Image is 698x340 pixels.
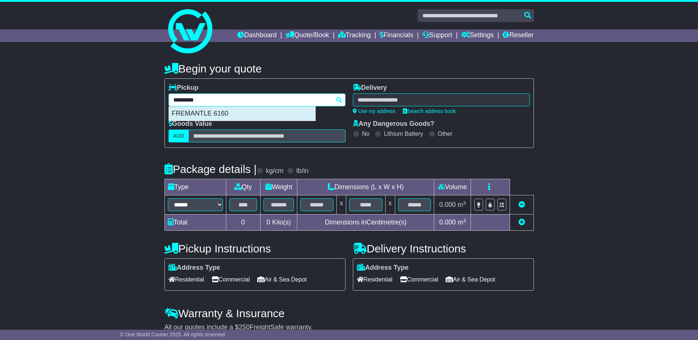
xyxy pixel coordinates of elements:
label: Any Dangerous Goods? [353,120,435,128]
td: x [337,195,346,215]
label: Pickup [169,84,199,92]
h4: Warranty & Insurance [164,307,534,319]
div: FREMANTLE 6160 [169,107,315,121]
td: 0 [226,215,260,231]
td: Type [164,179,226,195]
span: m [458,201,466,208]
a: Tracking [338,29,371,42]
span: © One World Courier 2025. All rights reserved. [120,332,226,337]
label: Goods Value [169,120,212,128]
td: Weight [260,179,297,195]
a: Dashboard [237,29,277,42]
a: Search address book [403,108,456,114]
a: Use my address [353,108,396,114]
h4: Pickup Instructions [164,242,346,255]
td: Volume [434,179,471,195]
span: 0.000 [439,201,456,208]
label: Address Type [357,264,409,272]
span: Commercial [212,274,250,285]
a: Financials [380,29,413,42]
td: Dimensions (L x W x H) [297,179,434,195]
span: Residential [357,274,393,285]
span: 0 [266,219,270,226]
span: m [458,219,466,226]
td: x [385,195,395,215]
label: AUD [169,130,189,142]
label: Other [438,130,453,137]
div: All our quotes include a $ FreightSafe warranty. [164,323,534,332]
span: 0.000 [439,219,456,226]
a: Settings [461,29,494,42]
h4: Package details | [164,163,257,175]
sup: 3 [463,218,466,223]
label: No [362,130,369,137]
td: Total [164,215,226,231]
h4: Begin your quote [164,63,534,75]
label: kg/cm [266,167,283,175]
a: Remove this item [518,201,525,208]
label: lb/in [296,167,308,175]
span: Air & Sea Depot [257,274,307,285]
label: Address Type [169,264,220,272]
a: Add new item [518,219,525,226]
sup: 3 [463,200,466,206]
a: Reseller [503,29,534,42]
label: Delivery [353,84,387,92]
span: Air & Sea Depot [446,274,495,285]
typeahead: Please provide city [169,93,346,106]
label: Lithium Battery [384,130,423,137]
a: Quote/Book [286,29,329,42]
span: Commercial [400,274,438,285]
span: 250 [239,323,250,331]
h4: Delivery Instructions [353,242,534,255]
td: Dimensions in Centimetre(s) [297,215,434,231]
a: Support [422,29,452,42]
td: Qty [226,179,260,195]
td: Kilo(s) [260,215,297,231]
span: Residential [169,274,204,285]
